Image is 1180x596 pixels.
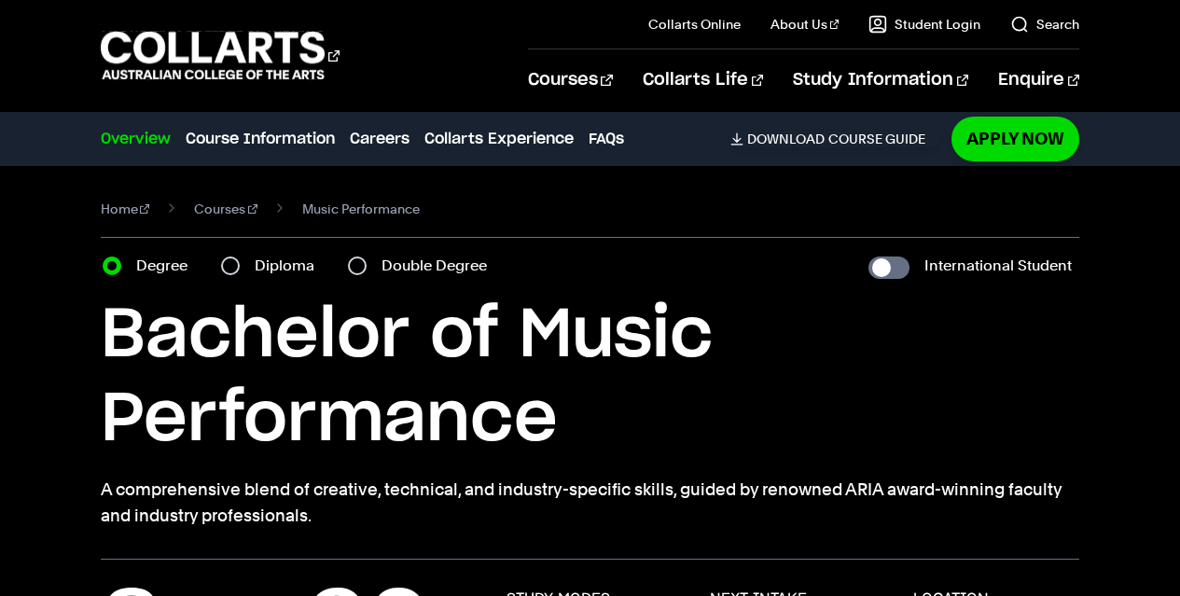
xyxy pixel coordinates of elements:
[589,128,624,150] a: FAQs
[382,253,498,279] label: Double Degree
[643,49,763,111] a: Collarts Life
[302,196,420,222] span: Music Performance
[770,15,840,34] a: About Us
[998,49,1079,111] a: Enquire
[868,15,980,34] a: Student Login
[1010,15,1079,34] a: Search
[186,128,335,150] a: Course Information
[924,253,1072,279] label: International Student
[648,15,741,34] a: Collarts Online
[730,131,940,147] a: DownloadCourse Guide
[136,253,199,279] label: Degree
[101,29,340,82] div: Go to homepage
[350,128,410,150] a: Careers
[747,131,825,147] span: Download
[101,294,1080,462] h1: Bachelor of Music Performance
[793,49,968,111] a: Study Information
[951,117,1079,160] a: Apply Now
[101,128,171,150] a: Overview
[528,49,613,111] a: Courses
[255,253,326,279] label: Diploma
[101,196,150,222] a: Home
[424,128,574,150] a: Collarts Experience
[194,196,257,222] a: Courses
[101,477,1080,529] p: A comprehensive blend of creative, technical, and industry-specific skills, guided by renowned AR...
